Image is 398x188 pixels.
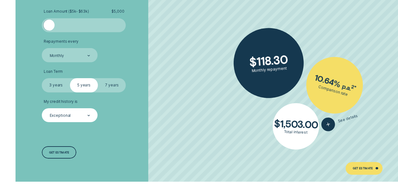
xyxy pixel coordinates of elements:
[44,39,79,44] span: Repayments every
[44,69,63,74] span: Loan Term
[42,78,70,92] label: 3 years
[111,9,124,14] span: $ 5,000
[42,146,76,159] a: Get estimate
[337,113,358,123] span: See details
[50,53,64,58] div: Monthly
[70,78,98,92] label: 5 years
[50,113,71,118] div: Exceptional
[345,162,382,175] a: Get Estimate
[44,9,89,14] span: Loan Amount ( $5k - $63k )
[44,99,78,104] span: My credit history is
[98,78,126,92] label: 7 years
[319,109,359,133] button: See details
